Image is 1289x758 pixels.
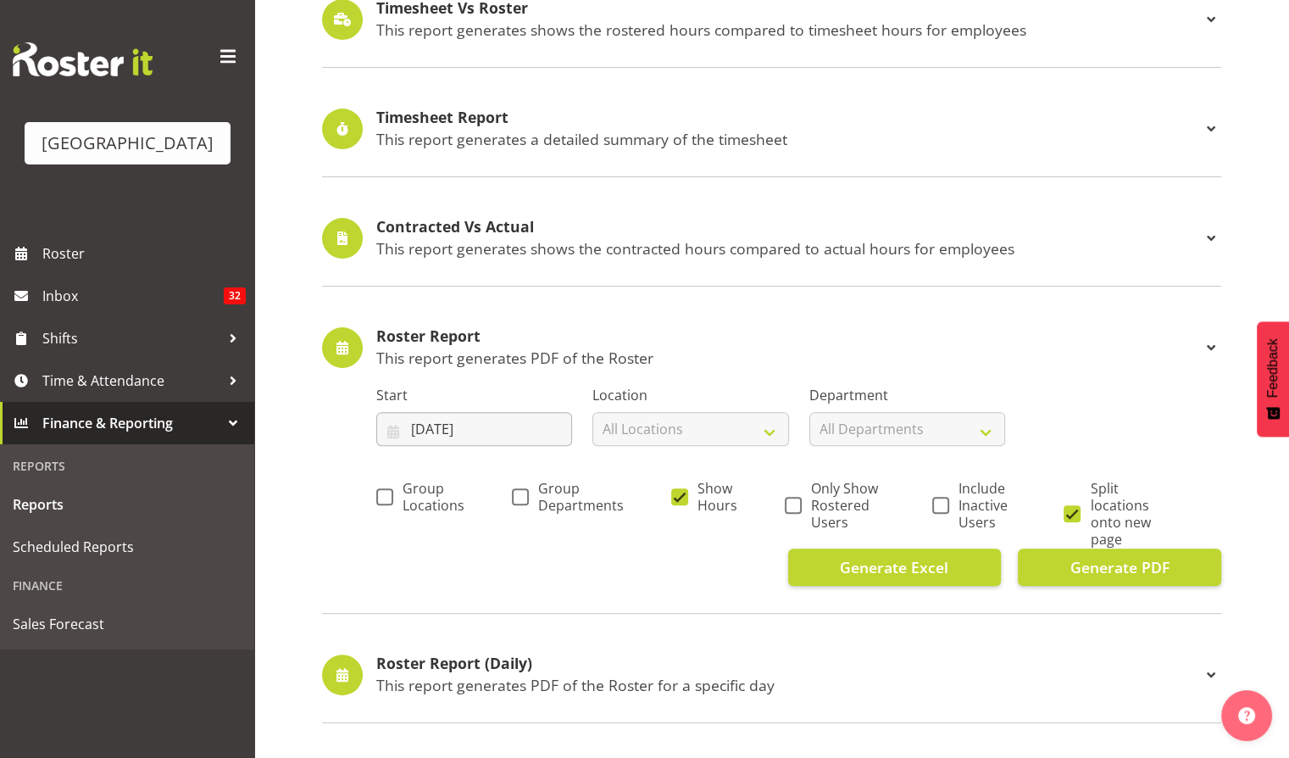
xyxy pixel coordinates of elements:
[13,534,242,560] span: Scheduled Reports
[42,410,220,436] span: Finance & Reporting
[393,480,464,514] span: Group Locations
[4,568,250,603] div: Finance
[13,611,242,637] span: Sales Forecast
[322,218,1221,259] div: Contracted Vs Actual This report generates shows the contracted hours compared to actual hours fo...
[42,131,214,156] div: [GEOGRAPHIC_DATA]
[1070,556,1169,578] span: Generate PDF
[840,556,948,578] span: Generate Excel
[1257,321,1289,437] button: Feedback - Show survey
[376,219,1201,236] h4: Contracted Vs Actual
[376,239,1201,258] p: This report generates shows the contracted hours compared to actual hours for employees
[42,368,220,393] span: Time & Attendance
[322,655,1221,695] div: Roster Report (Daily) This report generates PDF of the Roster for a specific day
[688,480,737,514] span: Show Hours
[376,676,1201,694] p: This report generates PDF of the Roster for a specific day
[802,480,885,531] span: Only Show Rostered Users
[13,42,153,76] img: Rosterit website logo
[376,328,1201,345] h4: Roster Report
[1081,480,1174,548] span: Split locations onto new page
[809,385,1005,405] label: Department
[592,385,788,405] label: Location
[376,385,572,405] label: Start
[4,483,250,526] a: Reports
[4,603,250,645] a: Sales Forecast
[376,655,1201,672] h4: Roster Report (Daily)
[42,241,246,266] span: Roster
[13,492,242,517] span: Reports
[376,412,572,446] input: Click to select...
[376,20,1201,39] p: This report generates shows the rostered hours compared to timesheet hours for employees
[376,130,1201,148] p: This report generates a detailed summary of the timesheet
[42,283,224,309] span: Inbox
[1018,549,1221,586] button: Generate PDF
[322,327,1221,368] div: Roster Report This report generates PDF of the Roster
[529,480,624,514] span: Group Departments
[376,348,1201,367] p: This report generates PDF of the Roster
[788,549,1001,586] button: Generate Excel
[1265,338,1281,398] span: Feedback
[322,109,1221,149] div: Timesheet Report This report generates a detailed summary of the timesheet
[4,449,250,483] div: Reports
[224,287,246,304] span: 32
[42,326,220,351] span: Shifts
[376,109,1201,126] h4: Timesheet Report
[949,480,1017,531] span: Include Inactive Users
[4,526,250,568] a: Scheduled Reports
[1238,707,1255,724] img: help-xxl-2.png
